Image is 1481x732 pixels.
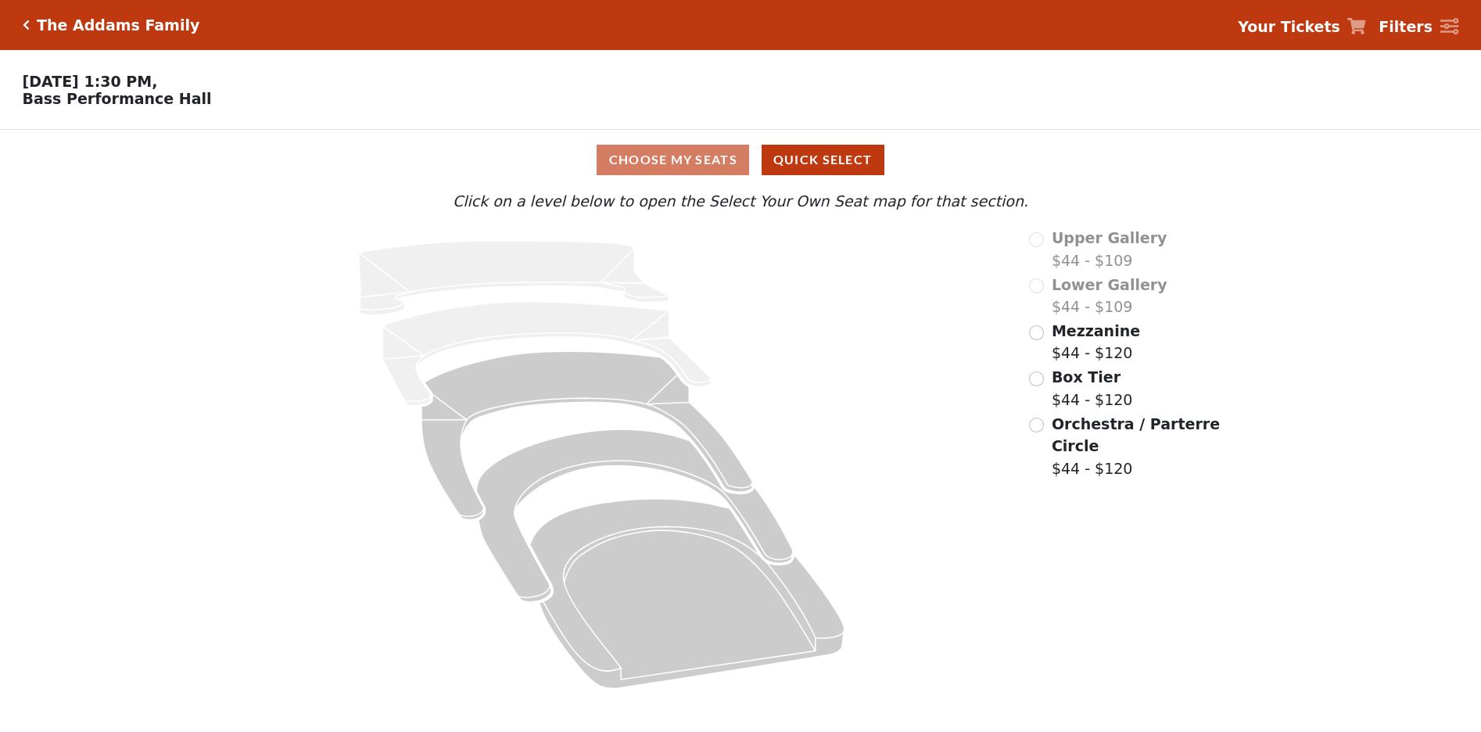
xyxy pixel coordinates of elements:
p: Click on a level below to open the Select Your Own Seat map for that section. [196,190,1285,213]
label: $44 - $120 [1052,320,1140,364]
strong: Filters [1379,18,1433,35]
path: Orchestra / Parterre Circle - Seats Available: 47 [530,499,844,689]
a: Filters [1379,16,1458,38]
span: Lower Gallery [1052,276,1167,293]
span: Box Tier [1052,368,1121,386]
label: $44 - $109 [1052,227,1167,271]
button: Quick Select [762,145,884,175]
label: $44 - $120 [1052,366,1133,411]
span: Orchestra / Parterre Circle [1052,415,1220,455]
path: Lower Gallery - Seats Available: 0 [382,302,711,406]
label: $44 - $109 [1052,274,1167,318]
path: Upper Gallery - Seats Available: 0 [359,241,669,315]
h5: The Addams Family [37,16,199,34]
span: Mezzanine [1052,322,1140,339]
span: Upper Gallery [1052,229,1167,246]
a: Your Tickets [1238,16,1366,38]
a: Click here to go back to filters [23,20,30,30]
label: $44 - $120 [1052,413,1222,480]
strong: Your Tickets [1238,18,1340,35]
